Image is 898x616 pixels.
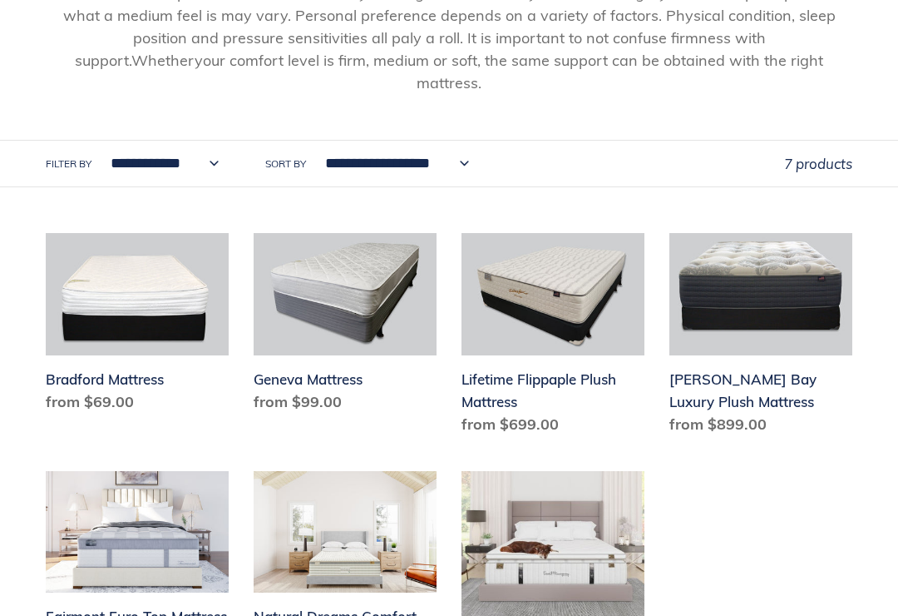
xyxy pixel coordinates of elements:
[784,155,852,172] span: 7 products
[131,51,195,70] span: Whether
[46,156,91,171] label: Filter by
[265,156,306,171] label: Sort by
[46,233,229,420] a: Bradford Mattress
[254,233,437,420] a: Geneva Mattress
[669,233,852,442] a: Chadwick Bay Luxury Plush Mattress
[461,233,644,442] a: Lifetime Flippaple Plush Mattress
